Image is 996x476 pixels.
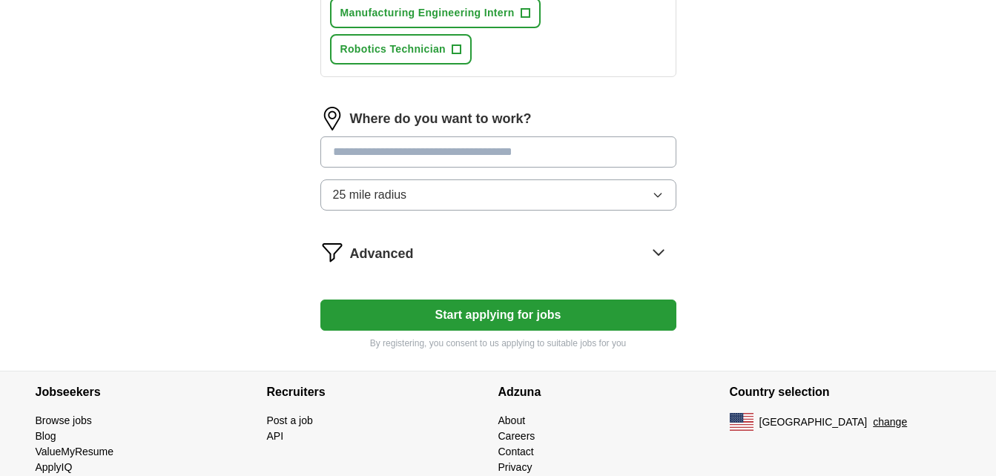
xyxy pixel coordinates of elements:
[730,371,961,413] h4: Country selection
[350,109,532,129] label: Where do you want to work?
[320,107,344,130] img: location.png
[267,430,284,442] a: API
[36,461,73,473] a: ApplyIQ
[36,414,92,426] a: Browse jobs
[330,34,472,65] button: Robotics Technician
[730,413,753,431] img: US flag
[320,240,344,264] img: filter
[498,461,532,473] a: Privacy
[320,300,676,331] button: Start applying for jobs
[498,414,526,426] a: About
[498,446,534,457] a: Contact
[333,186,407,204] span: 25 mile radius
[498,430,535,442] a: Careers
[759,414,868,430] span: [GEOGRAPHIC_DATA]
[340,5,515,21] span: Manufacturing Engineering Intern
[267,414,313,426] a: Post a job
[320,179,676,211] button: 25 mile radius
[36,430,56,442] a: Blog
[36,446,114,457] a: ValueMyResume
[873,414,907,430] button: change
[350,244,414,264] span: Advanced
[320,337,676,350] p: By registering, you consent to us applying to suitable jobs for you
[340,42,446,57] span: Robotics Technician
